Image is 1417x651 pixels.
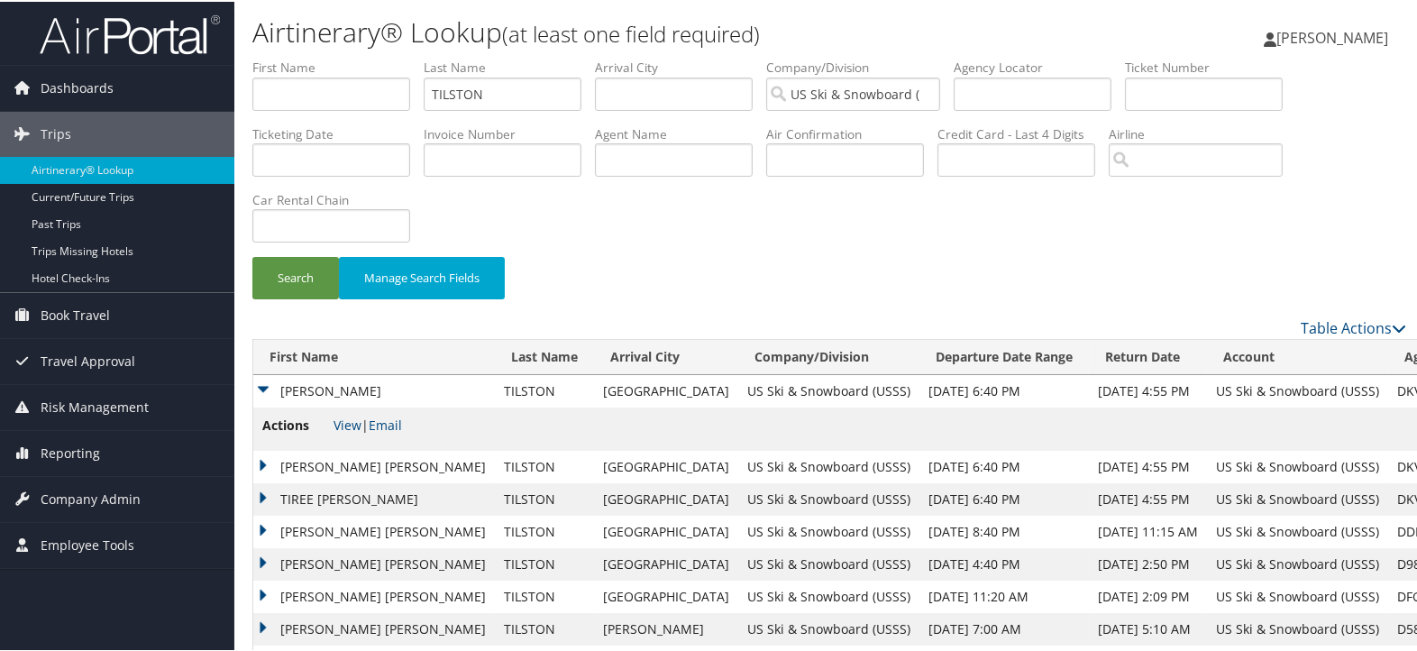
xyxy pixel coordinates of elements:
[594,611,738,644] td: [PERSON_NAME]
[253,373,495,406] td: [PERSON_NAME]
[1207,514,1388,546] td: US Ski & Snowboard (USSS)
[919,449,1089,481] td: [DATE] 6:40 PM
[41,110,71,155] span: Trips
[1089,579,1207,611] td: [DATE] 2:09 PM
[738,373,919,406] td: US Ski & Snowboard (USSS)
[1109,124,1296,142] label: Airline
[40,12,220,54] img: airportal-logo.png
[595,124,766,142] label: Agent Name
[369,415,402,432] a: Email
[253,546,495,579] td: [PERSON_NAME] [PERSON_NAME]
[595,57,766,75] label: Arrival City
[1089,338,1207,373] th: Return Date: activate to sort column ascending
[41,429,100,474] span: Reporting
[937,124,1109,142] label: Credit Card - Last 4 Digits
[1207,449,1388,481] td: US Ski & Snowboard (USSS)
[1276,26,1388,46] span: [PERSON_NAME]
[262,414,330,434] span: Actions
[424,124,595,142] label: Invoice Number
[495,514,594,546] td: TILSTON
[594,546,738,579] td: [GEOGRAPHIC_DATA]
[738,449,919,481] td: US Ski & Snowboard (USSS)
[594,373,738,406] td: [GEOGRAPHIC_DATA]
[1089,449,1207,481] td: [DATE] 4:55 PM
[1089,373,1207,406] td: [DATE] 4:55 PM
[738,579,919,611] td: US Ski & Snowboard (USSS)
[253,579,495,611] td: [PERSON_NAME] [PERSON_NAME]
[253,338,495,373] th: First Name: activate to sort column ascending
[495,373,594,406] td: TILSTON
[424,57,595,75] label: Last Name
[919,611,1089,644] td: [DATE] 7:00 AM
[1089,546,1207,579] td: [DATE] 2:50 PM
[253,514,495,546] td: [PERSON_NAME] [PERSON_NAME]
[495,449,594,481] td: TILSTON
[1207,373,1388,406] td: US Ski & Snowboard (USSS)
[1089,611,1207,644] td: [DATE] 5:10 AM
[1301,316,1406,336] a: Table Actions
[41,337,135,382] span: Travel Approval
[252,124,424,142] label: Ticketing Date
[334,415,361,432] a: View
[766,57,954,75] label: Company/Division
[919,373,1089,406] td: [DATE] 6:40 PM
[252,57,424,75] label: First Name
[495,579,594,611] td: TILSTON
[252,255,339,298] button: Search
[738,481,919,514] td: US Ski & Snowboard (USSS)
[594,481,738,514] td: [GEOGRAPHIC_DATA]
[41,383,149,428] span: Risk Management
[766,124,937,142] label: Air Confirmation
[1089,481,1207,514] td: [DATE] 4:55 PM
[495,481,594,514] td: TILSTON
[253,481,495,514] td: TIREE [PERSON_NAME]
[1207,611,1388,644] td: US Ski & Snowboard (USSS)
[1207,546,1388,579] td: US Ski & Snowboard (USSS)
[41,291,110,336] span: Book Travel
[41,64,114,109] span: Dashboards
[919,579,1089,611] td: [DATE] 11:20 AM
[594,338,738,373] th: Arrival City: activate to sort column ascending
[253,611,495,644] td: [PERSON_NAME] [PERSON_NAME]
[919,481,1089,514] td: [DATE] 6:40 PM
[919,338,1089,373] th: Departure Date Range: activate to sort column ascending
[738,338,919,373] th: Company/Division
[1125,57,1296,75] label: Ticket Number
[495,611,594,644] td: TILSTON
[919,514,1089,546] td: [DATE] 8:40 PM
[1089,514,1207,546] td: [DATE] 11:15 AM
[334,415,402,432] span: |
[594,514,738,546] td: [GEOGRAPHIC_DATA]
[1207,338,1388,373] th: Account: activate to sort column ascending
[954,57,1125,75] label: Agency Locator
[1207,481,1388,514] td: US Ski & Snowboard (USSS)
[252,189,424,207] label: Car Rental Chain
[252,12,1021,50] h1: Airtinerary® Lookup
[41,521,134,566] span: Employee Tools
[502,17,760,47] small: (at least one field required)
[738,546,919,579] td: US Ski & Snowboard (USSS)
[41,475,141,520] span: Company Admin
[594,449,738,481] td: [GEOGRAPHIC_DATA]
[495,546,594,579] td: TILSTON
[1264,9,1406,63] a: [PERSON_NAME]
[253,449,495,481] td: [PERSON_NAME] [PERSON_NAME]
[738,611,919,644] td: US Ski & Snowboard (USSS)
[495,338,594,373] th: Last Name: activate to sort column ascending
[1207,579,1388,611] td: US Ski & Snowboard (USSS)
[738,514,919,546] td: US Ski & Snowboard (USSS)
[919,546,1089,579] td: [DATE] 4:40 PM
[594,579,738,611] td: [GEOGRAPHIC_DATA]
[339,255,505,298] button: Manage Search Fields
